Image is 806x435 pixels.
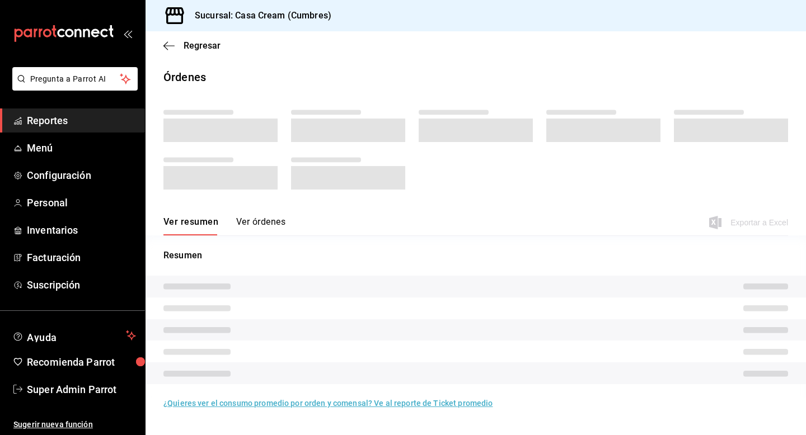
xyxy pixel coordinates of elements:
h3: Sucursal: Casa Cream (Cumbres) [186,9,331,22]
div: navigation tabs [163,216,285,235]
span: Menú [27,140,136,155]
span: Regresar [184,40,221,51]
button: Regresar [163,40,221,51]
a: Pregunta a Parrot AI [8,81,138,93]
span: Super Admin Parrot [27,382,136,397]
button: open_drawer_menu [123,29,132,38]
span: Sugerir nueva función [13,419,136,431]
div: Órdenes [163,69,206,86]
span: Recomienda Parrot [27,354,136,370]
span: Reportes [27,113,136,128]
p: Resumen [163,249,788,262]
button: Ver órdenes [236,216,285,235]
span: Ayuda [27,329,121,342]
span: Pregunta a Parrot AI [30,73,120,85]
span: Configuración [27,168,136,183]
a: ¿Quieres ver el consumo promedio por orden y comensal? Ve al reporte de Ticket promedio [163,399,493,408]
button: Ver resumen [163,216,218,235]
span: Facturación [27,250,136,265]
span: Suscripción [27,277,136,292]
span: Inventarios [27,223,136,238]
button: Pregunta a Parrot AI [12,67,138,91]
span: Personal [27,195,136,210]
